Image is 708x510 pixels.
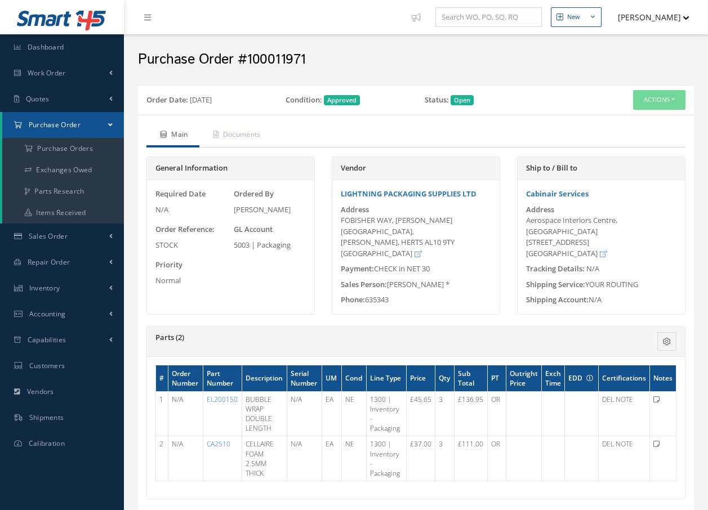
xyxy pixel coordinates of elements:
th: # [156,365,168,392]
td: 3 [435,391,454,436]
button: Actions [633,90,685,110]
td: NE [341,391,366,436]
td: OR [488,391,506,436]
span: Work Order [28,68,66,78]
th: Notes [650,365,676,392]
label: Condition: [286,95,322,106]
h5: General Information [155,164,306,173]
label: Address [341,205,369,214]
th: UM [322,365,341,392]
a: Documents [199,124,272,147]
span: Approved [324,95,360,105]
div: N/A [155,204,228,216]
td: NE [341,436,366,481]
span: Sales Person: [341,279,387,289]
th: Part Number [203,365,242,392]
label: Order Reference: [155,224,215,235]
label: Address [526,205,554,214]
th: Cond [341,365,366,392]
span: Payment: [341,263,374,274]
span: Shipping Service: [526,279,585,289]
td: 1 [156,391,168,436]
td: EA [322,436,341,481]
span: Tracking Details: [526,263,585,274]
h2: Purchase Order #100011971 [138,51,694,68]
div: STOCK [155,240,228,251]
span: Capabilities [28,335,66,345]
div: FOBISHER WAY, [PERSON_NAME][GEOGRAPHIC_DATA], [PERSON_NAME], HERTS AL10 9TY [GEOGRAPHIC_DATA] [341,215,491,259]
span: Shipping Account: [526,294,589,305]
td: CELLAIRE FOAM 2.5MM THICK [242,436,287,481]
td: £45.65 [406,391,435,436]
th: Serial Number [287,365,322,392]
div: New [567,12,580,22]
th: Exch Time [542,365,565,392]
span: Shipments [29,413,64,422]
a: Items Received [2,202,124,223]
th: Qty [435,365,454,392]
label: Priority [155,260,182,271]
div: YOUR ROUTING [518,279,685,290]
div: 5003 | Packaging [234,240,306,251]
td: OR [488,436,506,481]
span: Purchase Order [29,120,81,129]
input: Search WO, PO, SO, RO [435,7,542,28]
td: EA [322,391,341,436]
td: BUBBLE WRAP DOUBLE LENGTH [242,391,287,436]
td: DEL NOTE [599,436,650,481]
th: Description [242,365,287,392]
td: N/A [168,436,203,481]
span: N/A [586,263,599,274]
td: 2 [156,436,168,481]
th: PT [488,365,506,392]
span: Calibration [29,439,65,448]
span: Quotes [26,94,50,104]
label: Required Date [155,189,206,200]
span: Vendors [27,387,54,396]
div: 635343 [332,294,500,306]
label: GL Account [234,224,273,235]
td: N/A [287,436,322,481]
div: Normal [155,275,228,287]
button: New [551,7,602,27]
td: £136.95 [454,391,487,436]
td: N/A [168,391,203,436]
th: Sub Total [454,365,487,392]
span: Inventory [29,283,60,293]
a: Purchase Order [2,112,124,138]
a: Purchase Orders [2,138,124,159]
label: Ordered By [234,189,274,200]
span: Sales Order [29,231,68,241]
span: [DATE] [190,95,212,105]
span: Phone: [341,294,365,305]
label: Order Date: [146,95,188,106]
th: Certifications [599,365,650,392]
div: [PERSON_NAME] * [332,279,500,290]
a: LIGHTNING PACKAGING SUPPLIES LTD [341,189,477,199]
td: 1300 | Inventory - Packaging [366,391,406,436]
div: Aerospace Interiors Centre, [GEOGRAPHIC_DATA] [STREET_ADDRESS] [GEOGRAPHIC_DATA] [526,215,676,259]
div: N/A [518,294,685,306]
td: N/A [287,391,322,436]
th: Line Type [366,365,406,392]
span: Open [451,95,474,105]
td: £37.00 [406,436,435,481]
span: Customers [29,361,65,370]
td: 3 [435,436,454,481]
div: [PERSON_NAME] [234,204,306,216]
span: Dashboard [28,42,64,52]
div: CHECK in NET 30 [332,263,500,275]
th: Outright Price [506,365,541,392]
a: EL200150 [207,395,238,404]
td: DEL NOTE [599,391,650,436]
th: EDD [565,365,599,392]
span: Accounting [29,309,66,319]
span: Repair Order [28,257,70,267]
h5: Vendor [341,164,491,173]
a: CA2510 [207,439,230,449]
a: Main [146,124,199,147]
td: £111.00 [454,436,487,481]
td: 1300 | Inventory - Packaging [366,436,406,481]
a: Parts Research [2,181,124,202]
th: Order Number [168,365,203,392]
